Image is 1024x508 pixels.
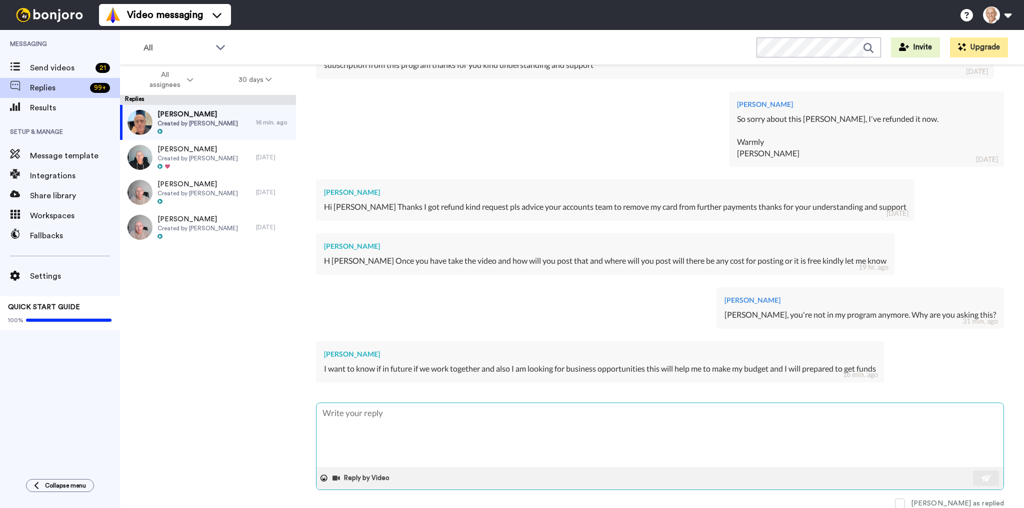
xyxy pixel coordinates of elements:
div: Replies [120,95,296,105]
div: 19 hr. ago [858,262,888,272]
div: [DATE] [256,188,291,196]
div: 16 min. ago [256,118,291,126]
span: QUICK START GUIDE [8,304,80,311]
span: Created by [PERSON_NAME] [157,154,238,162]
div: [DATE] [966,66,988,76]
span: Replies [30,82,86,94]
button: Invite [891,37,940,57]
span: Results [30,102,120,114]
span: Integrations [30,170,120,182]
div: H [PERSON_NAME] Once you have take the video and how will you post that and where will you post w... [324,255,886,267]
button: All assignees [122,66,216,94]
div: So sorry about this [PERSON_NAME], I've refunded it now. Warmly [PERSON_NAME] [737,113,996,159]
div: [PERSON_NAME] [324,187,906,197]
div: I want to know if in future if we work together and also I am looking for business opportunities ... [324,363,876,375]
div: [DATE] [256,223,291,231]
a: [PERSON_NAME]Created by [PERSON_NAME][DATE] [120,210,296,245]
div: [PERSON_NAME] [324,349,876,359]
img: d1d7c18b-63b4-4723-8ffc-1f1584a65b10-thumb.jpg [127,110,152,135]
button: 30 days [216,71,294,89]
span: Share library [30,190,120,202]
span: Send videos [30,62,91,74]
span: Collapse menu [45,482,86,490]
span: Created by [PERSON_NAME] [157,119,238,127]
div: 16 min. ago [842,370,878,380]
div: 99 + [90,83,110,93]
div: [PERSON_NAME] [737,99,996,109]
button: Reply by Video [331,471,392,486]
span: Workspaces [30,210,120,222]
button: Collapse menu [26,479,94,492]
span: [PERSON_NAME] [157,214,238,224]
div: 21 [95,63,110,73]
div: [DATE] [886,208,908,218]
span: Message template [30,150,120,162]
a: [PERSON_NAME]Created by [PERSON_NAME]16 min. ago [120,105,296,140]
span: Settings [30,270,120,282]
button: Upgrade [950,37,1008,57]
span: Fallbacks [30,230,120,242]
span: All assignees [144,70,185,90]
span: Video messaging [127,8,203,22]
span: [PERSON_NAME] [157,179,238,189]
div: [PERSON_NAME] [724,295,996,305]
a: [PERSON_NAME]Created by [PERSON_NAME][DATE] [120,140,296,175]
div: Hi [PERSON_NAME] Thanks I got refund kind request pls advice your accounts team to remove my card... [324,201,906,213]
div: [PERSON_NAME] [324,241,886,251]
div: [DATE] [256,153,291,161]
img: c6ea1670-2a23-4ada-bd48-3e66398545ba-thumb.jpg [127,215,152,240]
div: 31 min. ago [962,316,998,326]
span: All [143,42,210,54]
img: dab7756e-6713-41b4-9254-07f5fe081d80-thumb.jpg [127,145,152,170]
img: send-white.svg [981,474,992,482]
img: dfe75b32-eefe-44b2-885d-e81d71b47084-thumb.jpg [127,180,152,205]
span: [PERSON_NAME] [157,144,238,154]
div: [DATE] [976,154,998,164]
span: Created by [PERSON_NAME] [157,224,238,232]
img: vm-color.svg [105,7,121,23]
span: [PERSON_NAME] [157,109,238,119]
span: Created by [PERSON_NAME] [157,189,238,197]
div: [PERSON_NAME], you're not in my program anymore. Why are you asking this? [724,309,996,321]
span: 100% [8,316,23,324]
img: bj-logo-header-white.svg [12,8,87,22]
a: [PERSON_NAME]Created by [PERSON_NAME][DATE] [120,175,296,210]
